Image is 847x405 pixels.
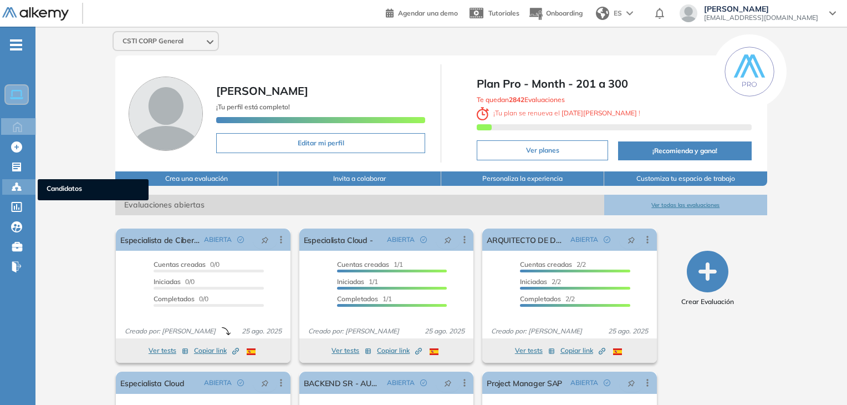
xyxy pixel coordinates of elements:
[398,9,458,17] span: Agendar una demo
[477,140,608,160] button: Ver planes
[604,171,767,186] button: Customiza tu espacio de trabajo
[123,37,183,45] span: CSTI CORP General
[520,277,547,286] span: Iniciadas
[477,75,751,92] span: Plan Pro - Month - 201 a 300
[626,11,633,16] img: arrow
[528,2,583,26] button: Onboarding
[216,133,425,153] button: Editar mi perfil
[204,378,232,388] span: ABIERTA
[154,295,195,303] span: Completados
[337,295,392,303] span: 1/1
[154,260,206,269] span: Cuentas creadas
[387,378,415,388] span: ABIERTA
[487,326,586,336] span: Creado por: [PERSON_NAME]
[477,95,565,104] span: Te quedan Evaluaciones
[704,13,818,22] span: [EMAIL_ADDRESS][DOMAIN_NAME]
[681,251,734,307] button: Crear Evaluación
[604,195,767,215] button: Ver todas las evaluaciones
[337,260,403,269] span: 1/1
[304,372,382,394] a: BACKEND SR - AUNA
[430,348,438,355] img: ESP
[488,9,519,17] span: Tutoriales
[618,141,751,160] button: ¡Recomienda y gana!
[154,260,220,269] span: 0/0
[386,6,458,19] a: Agendar una demo
[604,236,610,243] span: check-circle
[120,326,220,336] span: Creado por: [PERSON_NAME]
[619,231,644,249] button: pushpin
[436,231,460,249] button: pushpin
[304,326,404,336] span: Creado por: [PERSON_NAME]
[216,84,308,98] span: [PERSON_NAME]
[120,372,184,394] a: Especialista Cloud
[237,326,286,336] span: 25 ago. 2025
[337,260,389,269] span: Cuentas creadas
[520,260,586,269] span: 2/2
[337,295,378,303] span: Completados
[237,236,244,243] span: check-circle
[194,346,239,356] span: Copiar link
[154,295,208,303] span: 0/0
[129,77,203,151] img: Foto de perfil
[515,344,555,357] button: Ver tests
[614,8,622,18] span: ES
[2,7,69,21] img: Logo
[237,379,244,386] span: check-circle
[619,374,644,392] button: pushpin
[115,195,604,215] span: Evaluaciones abiertas
[377,344,422,357] button: Copiar link
[520,295,561,303] span: Completados
[331,344,371,357] button: Ver tests
[337,277,364,286] span: Iniciadas
[487,229,565,251] a: ARQUITECTO DE DATOS - KOMATZU
[520,277,561,286] span: 2/2
[604,379,610,386] span: check-circle
[520,260,572,269] span: Cuentas creadas
[444,235,452,244] span: pushpin
[115,171,278,186] button: Crea una evaluación
[337,277,378,286] span: 1/1
[204,235,232,245] span: ABIERTA
[278,171,441,186] button: Invita a colaborar
[546,9,583,17] span: Onboarding
[194,344,239,357] button: Copiar link
[377,346,422,356] span: Copiar link
[704,4,818,13] span: [PERSON_NAME]
[477,107,489,120] img: clock-svg
[149,344,188,357] button: Ver tests
[509,95,524,104] b: 2842
[560,109,639,117] b: [DATE][PERSON_NAME]
[154,277,195,286] span: 0/0
[420,236,427,243] span: check-circle
[387,235,415,245] span: ABIERTA
[420,379,427,386] span: check-circle
[477,109,640,117] span: ¡ Tu plan se renueva el !
[120,229,199,251] a: Especialista de Ciberseguridad
[261,378,269,387] span: pushpin
[627,378,635,387] span: pushpin
[681,297,734,307] span: Crear Evaluación
[216,103,290,111] span: ¡Tu perfil está completo!
[10,44,22,46] i: -
[570,378,598,388] span: ABIERTA
[613,348,622,355] img: ESP
[304,229,373,251] a: Especialista Cloud -
[444,378,452,387] span: pushpin
[570,235,598,245] span: ABIERTA
[47,184,140,196] span: Candidatos
[253,231,277,249] button: pushpin
[627,235,635,244] span: pushpin
[487,372,562,394] a: Project Manager SAP
[154,277,181,286] span: Iniciadas
[420,326,469,336] span: 25 ago. 2025
[604,326,652,336] span: 25 ago. 2025
[520,295,575,303] span: 2/2
[560,346,605,356] span: Copiar link
[596,7,609,20] img: world
[247,348,256,355] img: ESP
[261,235,269,244] span: pushpin
[253,374,277,392] button: pushpin
[436,374,460,392] button: pushpin
[441,171,604,186] button: Personaliza la experiencia
[560,344,605,357] button: Copiar link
